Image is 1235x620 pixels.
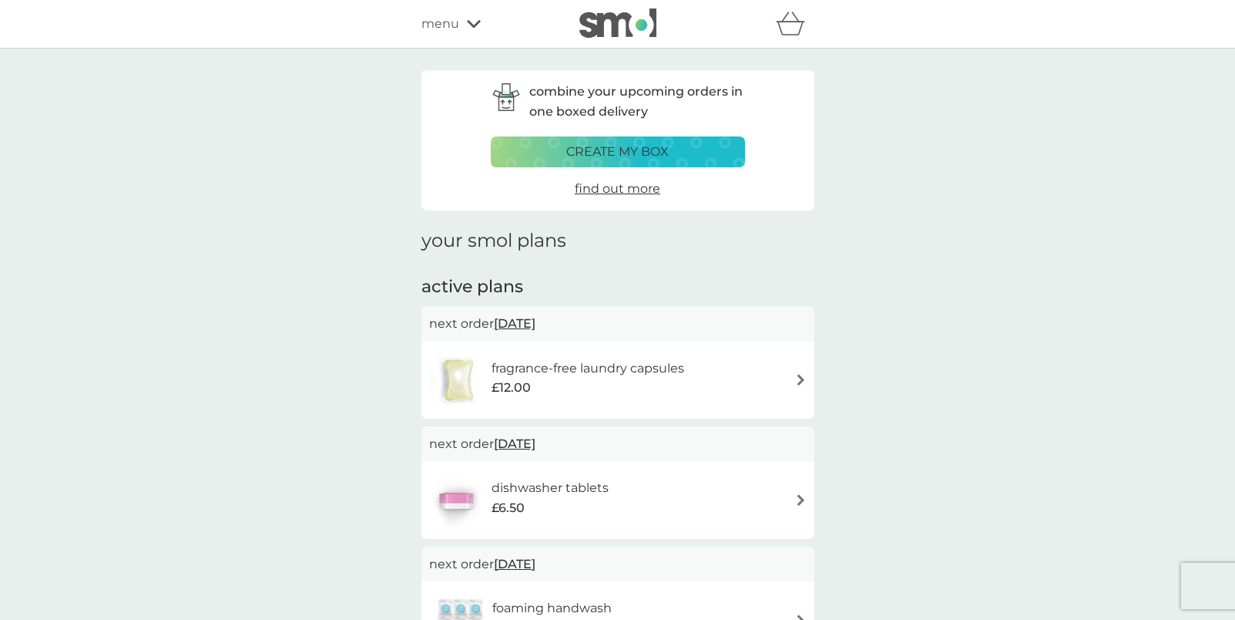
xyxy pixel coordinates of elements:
[421,14,459,34] span: menu
[529,82,745,121] p: combine your upcoming orders in one boxed delivery
[492,478,609,498] h6: dishwasher tablets
[492,378,531,398] span: £12.00
[429,353,488,407] img: fragrance-free laundry capsules
[579,8,656,38] img: smol
[575,181,660,196] span: find out more
[429,554,807,575] p: next order
[492,598,612,618] h6: foaming handwash
[492,359,684,379] h6: fragrance-free laundry capsules
[575,179,660,199] a: find out more
[429,434,807,454] p: next order
[429,314,807,334] p: next order
[494,549,535,579] span: [DATE]
[795,494,807,506] img: arrow right
[421,230,814,252] h1: your smol plans
[492,498,525,518] span: £6.50
[776,8,814,39] div: basket
[795,374,807,386] img: arrow right
[494,429,535,459] span: [DATE]
[429,473,483,527] img: dishwasher tablets
[421,275,814,299] h2: active plans
[494,308,535,339] span: [DATE]
[566,142,669,162] p: create my box
[491,136,745,167] button: create my box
